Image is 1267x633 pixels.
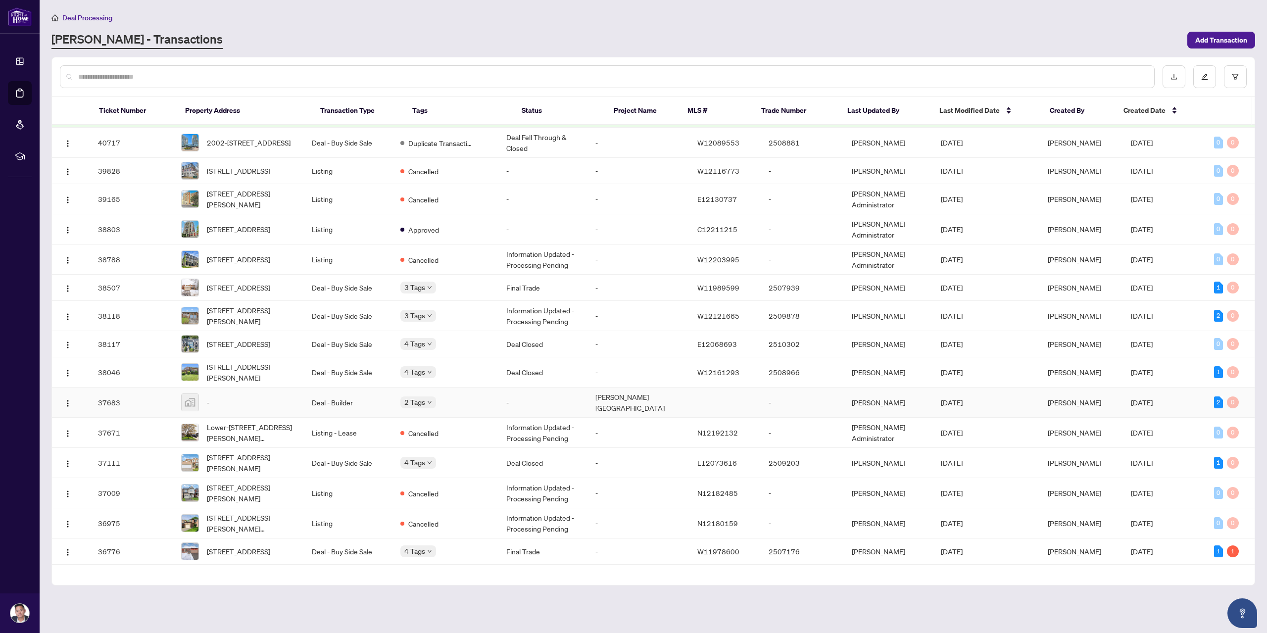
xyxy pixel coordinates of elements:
td: - [761,244,844,275]
button: Add Transaction [1187,32,1255,49]
td: Deal - Buy Side Sale [304,448,393,478]
span: down [427,341,432,346]
td: 37111 [90,448,173,478]
td: - [498,214,587,244]
span: [PERSON_NAME] [1048,138,1101,147]
td: [PERSON_NAME] [844,301,933,331]
div: 0 [1227,366,1239,378]
td: 2508881 [761,128,844,158]
span: download [1170,73,1177,80]
span: [STREET_ADDRESS][PERSON_NAME] [207,188,296,210]
span: down [427,370,432,375]
span: [DATE] [941,519,963,528]
button: Logo [60,308,76,324]
img: Logo [64,285,72,292]
span: Cancelled [408,518,439,529]
td: - [587,214,689,244]
span: W12089553 [697,138,739,147]
span: [DATE] [1131,488,1153,497]
span: W12203995 [697,255,739,264]
span: down [427,400,432,405]
td: Deal - Buy Side Sale [304,538,393,565]
span: [PERSON_NAME] [1048,195,1101,203]
span: [PERSON_NAME] [1048,547,1101,556]
span: edit [1201,73,1208,80]
td: 38507 [90,275,173,301]
span: down [427,285,432,290]
span: Add Transaction [1195,32,1247,48]
td: Information Updated - Processing Pending [498,301,587,331]
button: Logo [60,336,76,352]
td: Information Updated - Processing Pending [498,508,587,538]
button: Logo [60,163,76,179]
td: - [587,184,689,214]
td: [PERSON_NAME] Administrator [844,418,933,448]
span: [STREET_ADDRESS][PERSON_NAME] [207,361,296,383]
td: - [498,158,587,184]
span: Cancelled [408,488,439,499]
span: down [427,549,432,554]
span: [DATE] [1131,368,1153,377]
th: Tags [404,97,514,125]
span: [PERSON_NAME] [1048,458,1101,467]
div: 0 [1227,517,1239,529]
span: E12073616 [697,458,737,467]
td: [PERSON_NAME] Administrator [844,244,933,275]
td: Deal - Buy Side Sale [304,357,393,388]
td: - [587,301,689,331]
td: Deal - Builder [304,388,393,418]
td: Information Updated - Processing Pending [498,244,587,275]
span: N12192132 [697,428,738,437]
span: 4 Tags [404,338,425,349]
span: [STREET_ADDRESS][PERSON_NAME] [207,482,296,504]
th: Ticket Number [91,97,177,125]
div: 1 [1214,545,1223,557]
span: filter [1232,73,1239,80]
span: 3 Tags [404,282,425,293]
span: [PERSON_NAME] [1048,166,1101,175]
img: thumbnail-img [182,307,198,324]
span: 4 Tags [404,545,425,557]
td: 38046 [90,357,173,388]
span: [DATE] [1131,311,1153,320]
td: Information Updated - Processing Pending [498,418,587,448]
span: [PERSON_NAME] [1048,340,1101,348]
td: 2507176 [761,538,844,565]
img: Logo [64,341,72,349]
span: [PERSON_NAME] [1048,398,1101,407]
td: - [587,418,689,448]
img: Logo [64,140,72,147]
div: 0 [1214,165,1223,177]
td: - [587,275,689,301]
img: thumbnail-img [182,251,198,268]
td: Deal - Buy Side Sale [304,301,393,331]
img: thumbnail-img [182,221,198,238]
span: - [207,397,209,408]
td: - [761,184,844,214]
td: [PERSON_NAME] [844,388,933,418]
button: Logo [60,485,76,501]
span: down [427,313,432,318]
td: - [587,538,689,565]
span: [DATE] [1131,519,1153,528]
img: Profile Icon [10,604,29,623]
img: thumbnail-img [182,279,198,296]
div: 0 [1227,487,1239,499]
span: Cancelled [408,166,439,177]
span: [DATE] [941,398,963,407]
th: Created By [1042,97,1116,125]
td: Deal Closed [498,331,587,357]
td: - [587,128,689,158]
td: Listing [304,214,393,244]
td: Deal - Buy Side Sale [304,275,393,301]
span: [PERSON_NAME] [1048,368,1101,377]
img: thumbnail-img [182,515,198,532]
span: [DATE] [941,255,963,264]
td: [PERSON_NAME] [844,158,933,184]
span: [DATE] [941,488,963,497]
button: edit [1193,65,1216,88]
div: 0 [1227,457,1239,469]
span: [PERSON_NAME] [1048,255,1101,264]
img: thumbnail-img [182,191,198,207]
span: [DATE] [941,547,963,556]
